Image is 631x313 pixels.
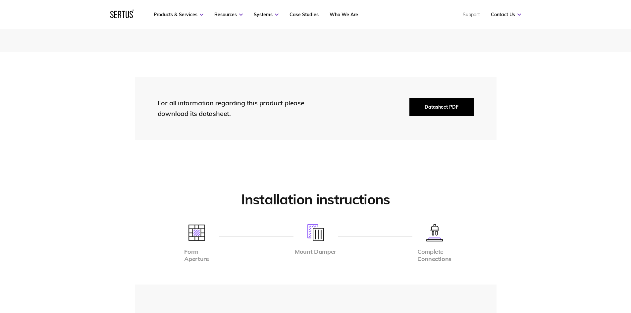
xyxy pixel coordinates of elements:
[135,191,497,208] h2: Installation instructions
[158,98,317,119] div: For all information regarding this product please download its datasheet.
[154,12,203,18] a: Products & Services
[417,248,451,263] div: Complete Connections
[214,12,243,18] a: Resources
[512,236,631,313] iframe: Chat Widget
[463,12,480,18] a: Support
[295,248,336,256] div: Mount Damper
[184,248,209,263] div: Form Aperture
[254,12,279,18] a: Systems
[409,98,474,116] button: Datasheet PDF
[491,12,521,18] a: Contact Us
[330,12,358,18] a: Who We Are
[289,12,319,18] a: Case Studies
